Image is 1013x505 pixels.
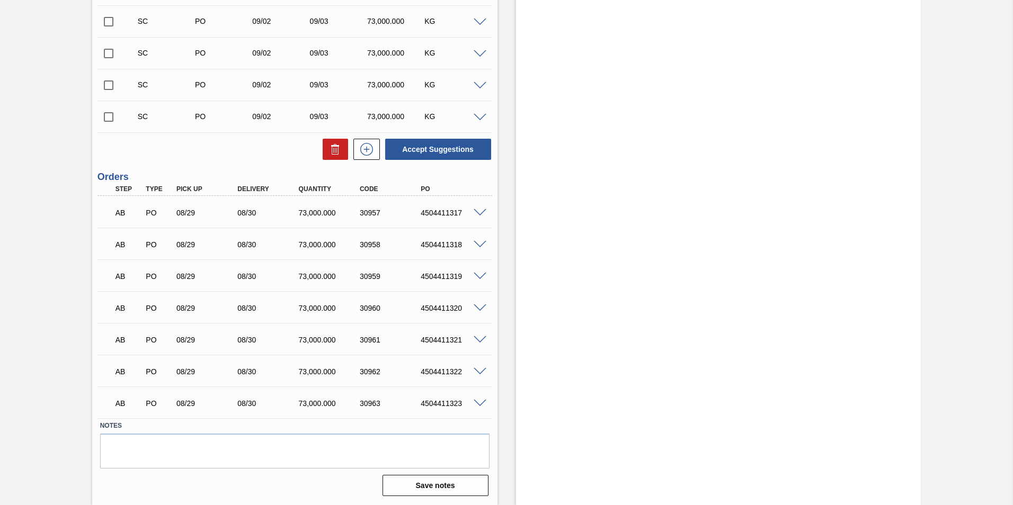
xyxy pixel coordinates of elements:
div: 4504411318 [418,240,486,249]
button: Save notes [383,475,488,496]
div: 4504411320 [418,304,486,312]
div: 4504411317 [418,209,486,217]
div: KG [422,80,486,89]
p: AB [115,336,142,344]
div: 08/30/2025 [235,367,303,376]
div: Awaiting Billing [113,296,145,320]
div: 08/29/2025 [174,272,242,281]
div: 08/29/2025 [174,399,242,408]
div: KG [422,112,486,121]
div: Purchase order [192,80,256,89]
div: 73,000.000 [296,336,365,344]
div: 09/02/2025 [250,17,314,25]
button: Accept Suggestions [385,139,491,160]
div: Awaiting Billing [113,392,145,415]
p: AB [115,367,142,376]
div: 08/29/2025 [174,240,242,249]
div: Suggestion Created [135,80,199,89]
div: Purchase order [143,367,175,376]
p: AB [115,272,142,281]
div: 73,000.000 [365,49,429,57]
div: 09/02/2025 [250,49,314,57]
div: 08/29/2025 [174,367,242,376]
div: Accept Suggestions [380,138,492,161]
label: Notes [100,418,490,434]
div: 08/30/2025 [235,240,303,249]
div: Awaiting Billing [113,360,145,383]
div: 30962 [357,367,425,376]
div: 08/30/2025 [235,304,303,312]
div: 30958 [357,240,425,249]
div: Quantity [296,185,365,193]
div: 09/03/2025 [307,80,371,89]
div: 09/02/2025 [250,112,314,121]
div: 08/30/2025 [235,399,303,408]
div: Awaiting Billing [113,201,145,224]
p: AB [115,240,142,249]
div: 08/29/2025 [174,336,242,344]
div: 30961 [357,336,425,344]
div: 09/02/2025 [250,80,314,89]
div: Step [113,185,145,193]
div: Awaiting Billing [113,265,145,288]
div: Awaiting Billing [113,328,145,351]
p: AB [115,304,142,312]
div: 73,000.000 [365,17,429,25]
p: AB [115,399,142,408]
div: 73,000.000 [296,272,365,281]
div: Type [143,185,175,193]
div: 30957 [357,209,425,217]
div: 73,000.000 [296,399,365,408]
div: 73,000.000 [365,80,429,89]
div: 30959 [357,272,425,281]
div: Purchase order [192,112,256,121]
div: Delete Suggestions [317,139,348,160]
div: 73,000.000 [365,112,429,121]
div: Delivery [235,185,303,193]
div: 4504411323 [418,399,486,408]
div: Purchase order [143,272,175,281]
div: 09/03/2025 [307,112,371,121]
div: Awaiting Billing [113,233,145,256]
div: Suggestion Created [135,112,199,121]
div: Purchase order [192,17,256,25]
div: Purchase order [143,399,175,408]
p: AB [115,209,142,217]
div: Pick up [174,185,242,193]
div: 08/30/2025 [235,336,303,344]
div: Suggestion Created [135,49,199,57]
div: 4504411322 [418,367,486,376]
div: 4504411321 [418,336,486,344]
div: 08/30/2025 [235,209,303,217]
div: PO [418,185,486,193]
div: Purchase order [143,336,175,344]
div: Purchase order [192,49,256,57]
div: 09/03/2025 [307,49,371,57]
div: 4504411319 [418,272,486,281]
div: Purchase order [143,240,175,249]
div: 08/29/2025 [174,304,242,312]
div: 73,000.000 [296,240,365,249]
div: 08/30/2025 [235,272,303,281]
div: 73,000.000 [296,304,365,312]
div: Suggestion Created [135,17,199,25]
div: 30960 [357,304,425,312]
div: KG [422,17,486,25]
div: 08/29/2025 [174,209,242,217]
div: New suggestion [348,139,380,160]
div: Purchase order [143,304,175,312]
div: 73,000.000 [296,367,365,376]
div: 09/03/2025 [307,17,371,25]
div: 30963 [357,399,425,408]
h3: Orders [97,172,492,183]
div: 73,000.000 [296,209,365,217]
div: Purchase order [143,209,175,217]
div: Code [357,185,425,193]
div: KG [422,49,486,57]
